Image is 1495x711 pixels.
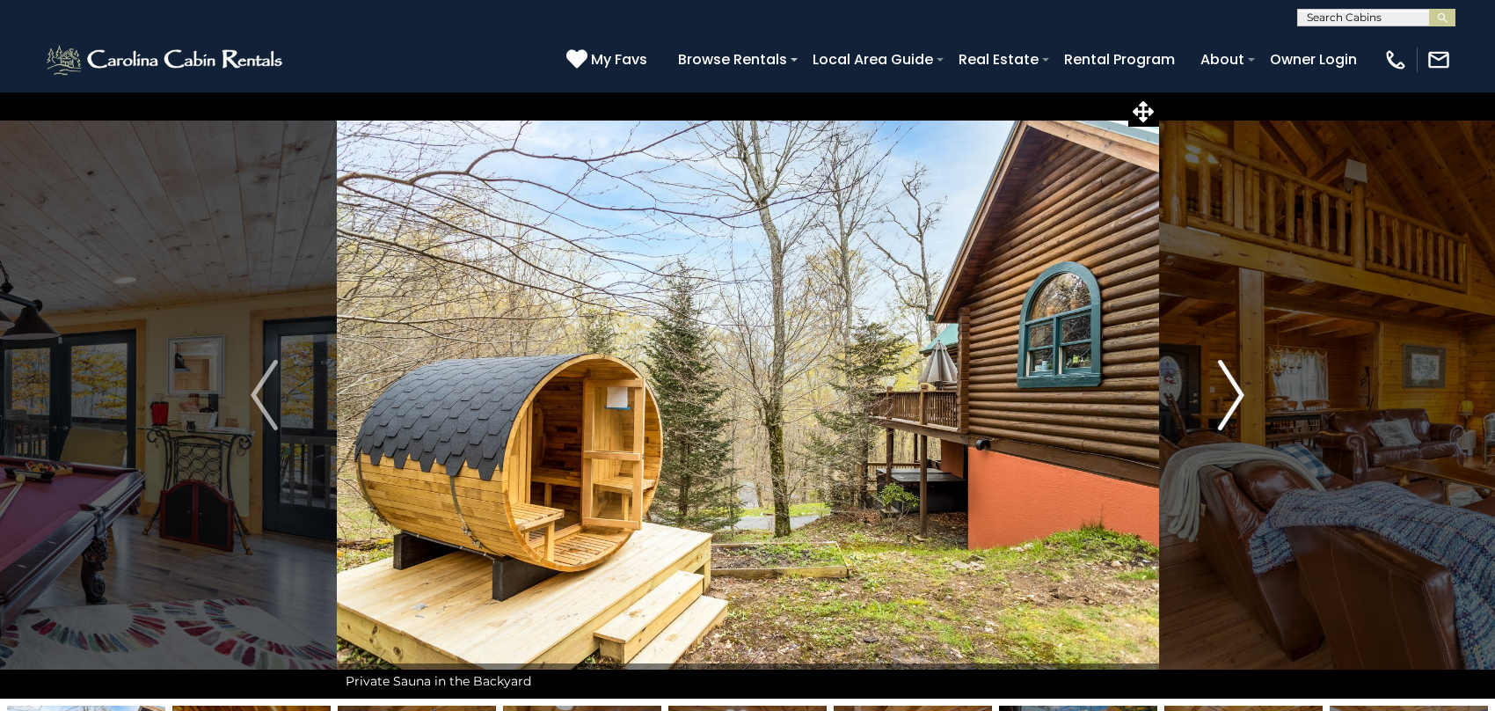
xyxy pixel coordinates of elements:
a: Owner Login [1261,44,1366,75]
span: My Favs [591,48,647,70]
img: arrow [1217,360,1243,430]
a: My Favs [566,48,652,71]
a: Rental Program [1055,44,1184,75]
button: Next [1159,92,1303,699]
img: mail-regular-white.png [1426,48,1451,72]
div: Private Sauna in the Backyard [337,663,1159,699]
img: arrow [251,360,277,430]
img: phone-regular-white.png [1383,48,1408,72]
img: White-1-2.png [44,42,288,77]
a: Real Estate [950,44,1047,75]
a: Local Area Guide [804,44,942,75]
a: Browse Rentals [669,44,796,75]
button: Previous [193,92,337,699]
a: About [1192,44,1253,75]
